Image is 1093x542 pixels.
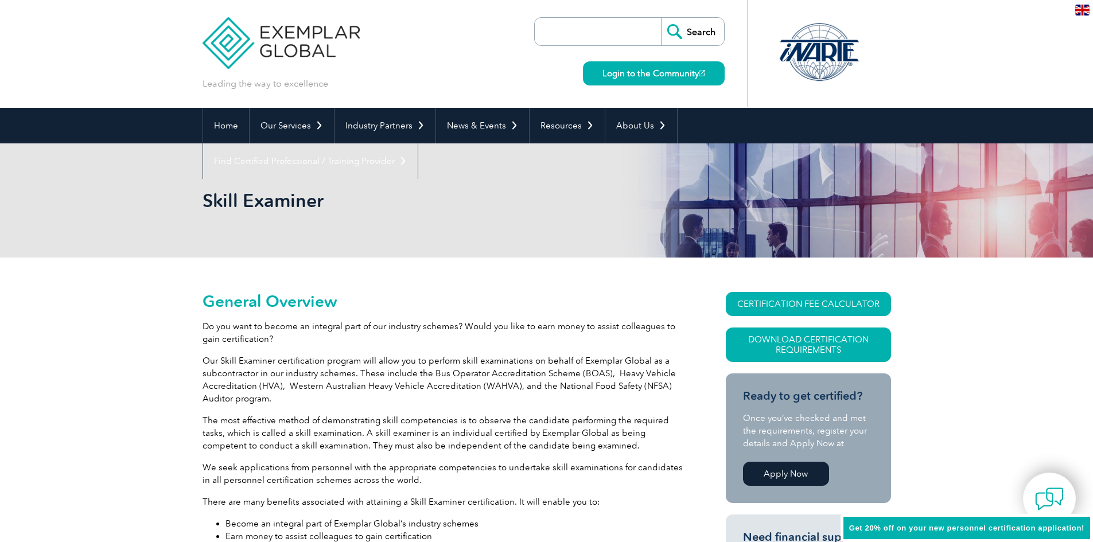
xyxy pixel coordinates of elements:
[699,70,705,76] img: open_square.png
[203,108,249,143] a: Home
[583,61,725,85] a: Login to the Community
[203,414,684,452] p: The most effective method of demonstrating skill competencies is to observe the candidate perform...
[203,77,328,90] p: Leading the way to excellence
[203,461,684,486] p: We seek applications from personnel with the appropriate competencies to undertake skill examinat...
[1035,485,1064,513] img: contact-chat.png
[726,327,891,362] a: Download Certification Requirements
[849,524,1084,532] span: Get 20% off on your new personnel certification application!
[203,496,684,508] p: There are many benefits associated with attaining a Skill Examiner certification. It will enable ...
[203,143,418,179] a: Find Certified Professional / Training Provider
[250,108,334,143] a: Our Services
[225,517,684,530] li: Become an integral part of Exemplar Global’s industry schemes
[743,389,874,403] h3: Ready to get certified?
[530,108,605,143] a: Resources
[743,412,874,450] p: Once you’ve checked and met the requirements, register your details and Apply Now at
[1075,5,1090,15] img: en
[743,462,829,486] a: Apply Now
[605,108,677,143] a: About Us
[726,292,891,316] a: CERTIFICATION FEE CALCULATOR
[661,18,724,45] input: Search
[436,108,529,143] a: News & Events
[334,108,435,143] a: Industry Partners
[203,292,684,310] h2: General Overview
[203,354,684,405] p: Our Skill Examiner certification program will allow you to perform skill examinations on behalf o...
[203,189,643,212] h1: Skill Examiner
[203,320,684,345] p: Do you want to become an integral part of our industry schemes? Would you like to earn money to a...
